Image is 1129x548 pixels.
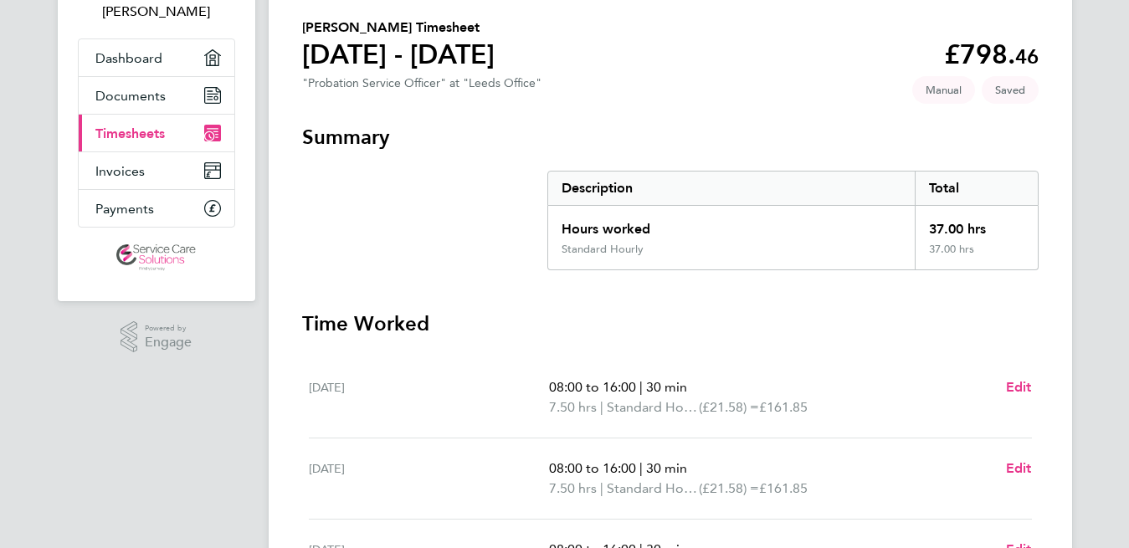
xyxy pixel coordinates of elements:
span: (£21.58) = [699,480,759,496]
span: Dashboard [95,50,162,66]
div: Description [548,172,916,205]
span: | [639,379,643,395]
span: | [600,399,603,415]
a: Edit [1006,458,1032,479]
span: Standard Hourly [607,397,699,417]
div: Hours worked [548,206,916,243]
app-decimal: £798. [944,38,1039,70]
span: Timesheets [95,125,165,141]
span: Engage [145,335,192,350]
div: Total [915,172,1037,205]
a: Powered byEngage [121,321,192,353]
div: Summary [547,171,1039,270]
span: £161.85 [759,399,808,415]
span: 08:00 to 16:00 [549,379,636,395]
span: Edit [1006,460,1032,476]
img: servicecare-logo-retina.png [116,244,195,271]
span: Documents [95,88,166,104]
span: | [639,460,643,476]
span: This timesheet is Saved. [982,76,1039,104]
div: [DATE] [309,377,550,417]
span: 7.50 hrs [549,399,597,415]
a: Edit [1006,377,1032,397]
span: 30 min [646,460,687,476]
div: [DATE] [309,458,550,499]
span: Powered by [145,321,192,335]
a: Documents [79,77,234,114]
span: Edit [1006,379,1032,395]
span: 46 [1015,44,1039,69]
span: 30 min [646,379,687,395]
span: Payments [95,201,154,217]
a: Go to home page [78,244,235,271]
span: 7.50 hrs [549,480,597,496]
span: Invoices [95,163,145,179]
div: 37.00 hrs [915,243,1037,269]
span: (£21.58) = [699,399,759,415]
div: "Probation Service Officer" at "Leeds Office" [302,76,541,90]
a: Payments [79,190,234,227]
a: Timesheets [79,115,234,151]
h3: Summary [302,124,1039,151]
span: Standard Hourly [607,479,699,499]
span: £161.85 [759,480,808,496]
div: Standard Hourly [562,243,644,256]
div: 37.00 hrs [915,206,1037,243]
span: This timesheet was manually created. [912,76,975,104]
h2: [PERSON_NAME] Timesheet [302,18,495,38]
h1: [DATE] - [DATE] [302,38,495,71]
a: Invoices [79,152,234,189]
h3: Time Worked [302,310,1039,337]
span: 08:00 to 16:00 [549,460,636,476]
a: Dashboard [79,39,234,76]
span: Mark Woodsworth [78,2,235,22]
span: | [600,480,603,496]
